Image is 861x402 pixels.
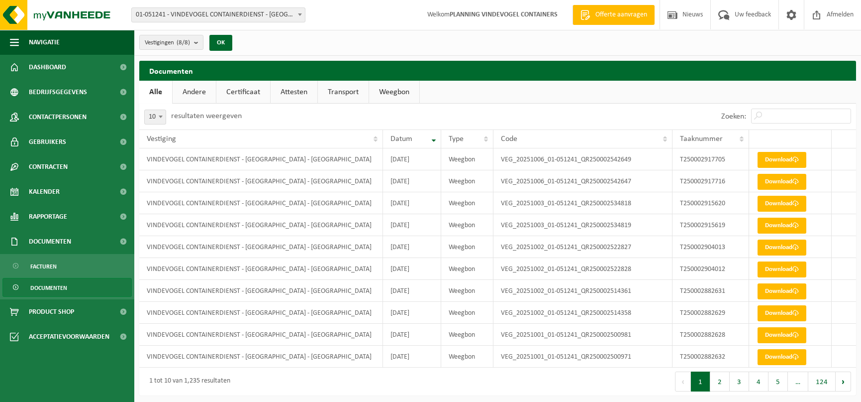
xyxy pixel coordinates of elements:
[672,236,749,258] td: T250002904013
[139,324,383,346] td: VINDEVOGEL CONTAINERDIENST - [GEOGRAPHIC_DATA] - [GEOGRAPHIC_DATA]
[749,372,768,392] button: 4
[493,302,672,324] td: VEG_20251002_01-051241_QR250002514358
[758,196,806,212] a: Download
[721,113,746,121] label: Zoeken:
[318,81,369,104] a: Transport
[29,30,60,55] span: Navigatie
[441,258,493,280] td: Weegbon
[383,214,441,236] td: [DATE]
[29,55,66,80] span: Dashboard
[449,135,464,143] span: Type
[29,204,67,229] span: Rapportage
[758,327,806,343] a: Download
[29,324,109,349] span: Acceptatievoorwaarden
[593,10,650,20] span: Offerte aanvragen
[493,346,672,368] td: VEG_20251001_01-051241_QR250002500971
[672,302,749,324] td: T250002882629
[29,130,66,154] span: Gebruikers
[672,280,749,302] td: T250002882631
[131,7,305,22] span: 01-051241 - VINDEVOGEL CONTAINERDIENST - OUDENAARDE - OUDENAARDE
[675,372,691,392] button: Previous
[216,81,270,104] a: Certificaat
[493,236,672,258] td: VEG_20251002_01-051241_QR250002522827
[173,81,216,104] a: Andere
[139,148,383,170] td: VINDEVOGEL CONTAINERDIENST - [GEOGRAPHIC_DATA] - [GEOGRAPHIC_DATA]
[144,110,166,125] span: 10
[383,192,441,214] td: [DATE]
[672,148,749,170] td: T250002917705
[139,258,383,280] td: VINDEVOGEL CONTAINERDIENST - [GEOGRAPHIC_DATA] - [GEOGRAPHIC_DATA]
[29,229,71,254] span: Documenten
[680,135,723,143] span: Taaknummer
[383,170,441,192] td: [DATE]
[271,81,317,104] a: Attesten
[493,214,672,236] td: VEG_20251003_01-051241_QR250002534819
[758,174,806,190] a: Download
[144,373,230,391] div: 1 tot 10 van 1,235 resultaten
[441,214,493,236] td: Weegbon
[383,258,441,280] td: [DATE]
[441,236,493,258] td: Weegbon
[730,372,749,392] button: 3
[30,257,57,276] span: Facturen
[369,81,419,104] a: Weegbon
[139,214,383,236] td: VINDEVOGEL CONTAINERDIENST - [GEOGRAPHIC_DATA] - [GEOGRAPHIC_DATA]
[132,8,305,22] span: 01-051241 - VINDEVOGEL CONTAINERDIENST - OUDENAARDE - OUDENAARDE
[758,283,806,299] a: Download
[441,324,493,346] td: Weegbon
[788,372,808,392] span: …
[672,214,749,236] td: T250002915619
[808,372,836,392] button: 124
[493,324,672,346] td: VEG_20251001_01-051241_QR250002500981
[383,346,441,368] td: [DATE]
[139,346,383,368] td: VINDEVOGEL CONTAINERDIENST - [GEOGRAPHIC_DATA] - [GEOGRAPHIC_DATA]
[139,280,383,302] td: VINDEVOGEL CONTAINERDIENST - [GEOGRAPHIC_DATA] - [GEOGRAPHIC_DATA]
[177,39,190,46] count: (8/8)
[441,280,493,302] td: Weegbon
[441,346,493,368] td: Weegbon
[441,192,493,214] td: Weegbon
[145,35,190,50] span: Vestigingen
[441,148,493,170] td: Weegbon
[710,372,730,392] button: 2
[758,218,806,234] a: Download
[441,170,493,192] td: Weegbon
[139,192,383,214] td: VINDEVOGEL CONTAINERDIENST - [GEOGRAPHIC_DATA] - [GEOGRAPHIC_DATA]
[672,258,749,280] td: T250002904012
[29,179,60,204] span: Kalender
[29,154,68,179] span: Contracten
[139,81,172,104] a: Alle
[758,152,806,168] a: Download
[758,349,806,365] a: Download
[691,372,710,392] button: 1
[672,324,749,346] td: T250002882628
[383,324,441,346] td: [DATE]
[383,302,441,324] td: [DATE]
[441,302,493,324] td: Weegbon
[29,80,87,105] span: Bedrijfsgegevens
[493,192,672,214] td: VEG_20251003_01-051241_QR250002534818
[147,135,176,143] span: Vestiging
[383,280,441,302] td: [DATE]
[573,5,655,25] a: Offerte aanvragen
[2,278,132,297] a: Documenten
[383,236,441,258] td: [DATE]
[171,112,242,120] label: resultaten weergeven
[493,280,672,302] td: VEG_20251002_01-051241_QR250002514361
[836,372,851,392] button: Next
[493,258,672,280] td: VEG_20251002_01-051241_QR250002522828
[29,105,87,130] span: Contactpersonen
[672,192,749,214] td: T250002915620
[30,278,67,297] span: Documenten
[383,148,441,170] td: [DATE]
[758,262,806,277] a: Download
[139,35,203,50] button: Vestigingen(8/8)
[209,35,232,51] button: OK
[2,257,132,275] a: Facturen
[139,61,856,80] h2: Documenten
[768,372,788,392] button: 5
[139,170,383,192] td: VINDEVOGEL CONTAINERDIENST - [GEOGRAPHIC_DATA] - [GEOGRAPHIC_DATA]
[501,135,517,143] span: Code
[29,299,74,324] span: Product Shop
[672,346,749,368] td: T250002882632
